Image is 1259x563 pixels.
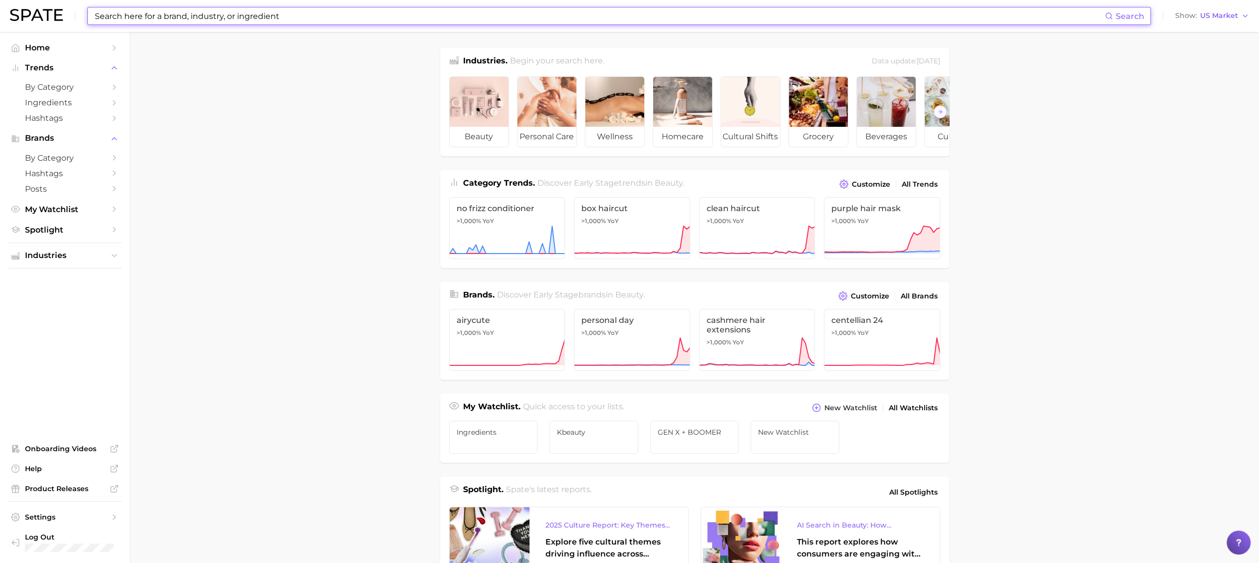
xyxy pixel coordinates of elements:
a: Ingredients [8,95,122,110]
a: All Spotlights [887,484,940,501]
a: All Brands [898,289,940,303]
span: cultural shifts [721,127,780,147]
span: by Category [25,82,105,92]
span: Hashtags [25,169,105,178]
span: personal day [581,315,683,325]
span: culinary [925,127,984,147]
span: >1,000% [581,217,606,225]
span: >1,000% [831,329,856,336]
span: airycute [457,315,558,325]
span: >1,000% [707,217,731,225]
button: Customize [837,177,892,191]
span: clean haircut [707,204,808,213]
span: >1,000% [831,217,856,225]
a: personal care [517,76,577,147]
span: Trends [25,63,105,72]
a: Ingredients [449,421,538,454]
span: beauty [615,290,643,299]
span: Spotlight [25,225,105,235]
span: kbeauty [557,428,631,436]
span: Hashtags [25,113,105,123]
span: Onboarding Videos [25,444,105,453]
a: cashmere hair extensions>1,000% YoY [699,309,815,371]
span: Discover Early Stage brands in . [497,290,645,299]
h1: My Watchlist. [463,401,520,415]
h2: Spate's latest reports. [506,484,592,501]
span: YoY [607,217,619,225]
span: YoY [733,338,744,346]
button: Customize [836,289,891,303]
a: Hashtags [8,110,122,126]
a: by Category [8,150,122,166]
span: Category Trends . [463,178,535,188]
span: >1,000% [457,217,481,225]
span: box haircut [581,204,683,213]
a: Hashtags [8,166,122,181]
span: All Watchlists [889,404,938,412]
a: Settings [8,510,122,525]
a: beverages [856,76,916,147]
a: box haircut>1,000% YoY [574,197,690,259]
div: This report explores how consumers are engaging with AI-powered search tools — and what it means ... [797,536,924,560]
a: wellness [585,76,645,147]
span: >1,000% [707,338,731,346]
span: New Watchlist [824,404,877,412]
span: Brands . [463,290,495,299]
span: Settings [25,513,105,522]
button: Trends [8,60,122,75]
a: purple hair mask>1,000% YoY [824,197,940,259]
a: Onboarding Videos [8,441,122,456]
a: beauty [449,76,509,147]
span: Search [1116,11,1144,21]
a: personal day>1,000% YoY [574,309,690,371]
a: My Watchlist [8,202,122,217]
span: YoY [607,329,619,337]
input: Search here for a brand, industry, or ingredient [94,7,1105,24]
span: YoY [857,329,869,337]
img: SPATE [10,9,63,21]
span: Brands [25,134,105,143]
span: Discover Early Stage trends in . [537,178,684,188]
a: Spotlight [8,222,122,238]
a: airycute>1,000% YoY [449,309,565,371]
span: YoY [483,329,494,337]
a: by Category [8,79,122,95]
div: 2025 Culture Report: Key Themes That Are Shaping Consumer Demand [545,519,672,531]
span: Show [1175,13,1197,18]
a: Home [8,40,122,55]
span: beverages [857,127,916,147]
button: Brands [8,131,122,146]
span: wellness [585,127,644,147]
span: GEN X + BOOMER [658,428,732,436]
a: kbeauty [549,421,638,454]
div: Data update: [DATE] [872,55,940,68]
span: New Watchlist [758,428,832,436]
span: no frizz conditioner [457,204,558,213]
span: Ingredients [25,98,105,107]
span: All Trends [902,180,938,189]
h2: Begin your search here. [510,55,604,68]
h2: Quick access to your lists. [523,401,624,415]
button: New Watchlist [809,401,879,415]
span: centellian 24 [831,315,933,325]
span: beauty [655,178,683,188]
div: AI Search in Beauty: How Consumers Are Using ChatGPT vs. Google Search [797,519,924,531]
span: US Market [1200,13,1238,18]
button: Industries [8,248,122,263]
a: cultural shifts [721,76,780,147]
span: Help [25,464,105,473]
a: GEN X + BOOMER [650,421,739,454]
span: Customize [851,292,889,300]
span: YoY [857,217,869,225]
div: Explore five cultural themes driving influence across beauty, food, and pop culture. [545,536,672,560]
span: Industries [25,251,105,260]
span: Product Releases [25,484,105,493]
h1: Spotlight. [463,484,504,501]
span: >1,000% [581,329,606,336]
span: My Watchlist [25,205,105,214]
a: grocery [788,76,848,147]
span: Ingredients [457,428,530,436]
span: All Spotlights [889,486,938,498]
button: Scroll Right [934,105,947,118]
span: Home [25,43,105,52]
